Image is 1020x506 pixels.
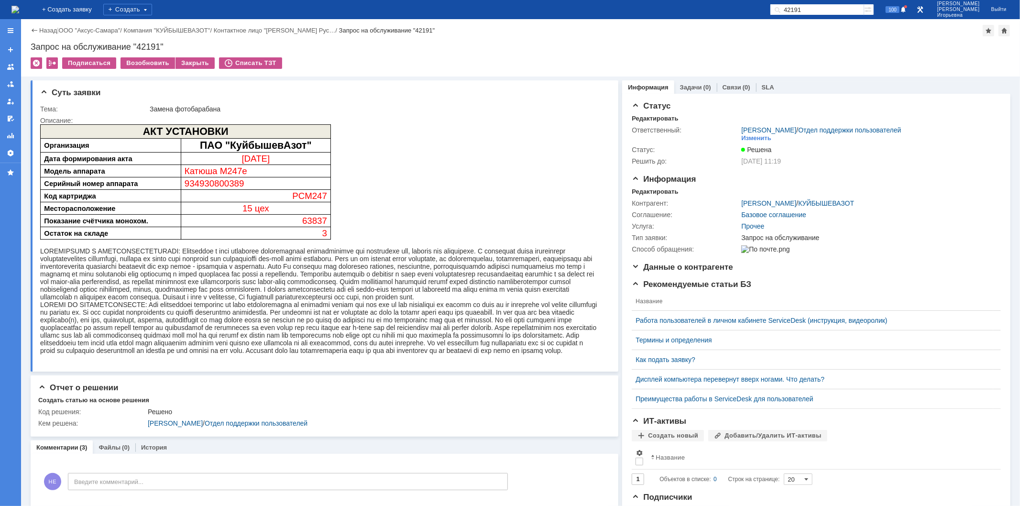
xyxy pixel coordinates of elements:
span: Катюша M247e [144,42,207,52]
div: Замена фотобарабана [150,105,603,113]
a: [PERSON_NAME] [741,126,796,134]
a: Перейти в интерфейс администратора [914,4,926,15]
span: Модель аппарата [4,43,65,51]
span: Подписчики [632,493,692,502]
div: Описание: [40,117,605,124]
div: Название [656,454,685,461]
a: Как подать заявку? [636,356,989,363]
span: Решена [741,146,771,154]
span: ПАО "КуйбышевАзот" [160,15,272,27]
span: ИТ-активы [632,417,686,426]
span: Код картриджа [4,68,56,76]
span: Рекомендуемые статьи БЗ [632,280,751,289]
a: [PERSON_NAME] [741,199,796,207]
a: Заявки в моей ответственности [3,77,18,92]
div: (0) [743,84,750,91]
div: Запрос на обслуживание [741,234,995,242]
div: 0 [713,473,717,485]
div: Способ обращения: [632,245,739,253]
a: Заявки на командах [3,59,18,75]
div: Соглашение: [632,211,739,219]
span: Суть заявки [40,88,100,97]
div: / [59,27,124,34]
div: Редактировать [632,115,678,122]
div: Удалить [31,57,42,69]
div: Запрос на обслуживание "42191" [339,27,435,34]
span: АКТ УСТАНОВКИ [103,1,188,13]
div: Статус: [632,146,739,154]
span: 63837 [262,91,287,101]
span: Дата формирования акта [4,31,92,38]
div: Добавить в избранное [983,25,994,36]
span: Информация [632,175,696,184]
div: / [741,199,854,207]
a: [PERSON_NAME] [148,419,203,427]
span: [PERSON_NAME] [937,1,980,7]
a: Отдел поддержки пользователей [798,126,901,134]
span: Остаток на складе [4,105,68,113]
a: История [141,444,167,451]
div: (0) [703,84,711,91]
a: Преимущества работы в ServiceDesk для пользователей [636,395,989,403]
a: Задачи [680,84,702,91]
a: Отчеты [3,128,18,143]
div: / [741,126,901,134]
div: Запрос на обслуживание "42191" [31,42,1010,52]
div: Тип заявки: [632,234,739,242]
span: 15 цех [202,79,229,89]
a: Мои заявки [3,94,18,109]
a: Информация [628,84,668,91]
a: Связи [723,84,741,91]
div: Ответственный: [632,126,739,134]
span: Настройки [636,449,643,457]
a: SLA [762,84,774,91]
span: НЕ [44,473,61,490]
div: Сделать домашней страницей [998,25,1010,36]
div: Контрагент: [632,199,739,207]
span: [DATE] 11:19 [741,157,781,165]
a: Перейти на домашнюю страницу [11,6,19,13]
div: Работа с массовостью [46,57,58,69]
div: Решено [148,408,603,416]
span: Данные о контрагенте [632,263,733,272]
span: Месторасположение [4,80,75,88]
div: | [57,26,58,33]
div: Редактировать [632,188,678,196]
a: Термины и определения [636,336,989,344]
img: logo [11,6,19,13]
span: 3 [282,104,287,114]
span: Отчет о решении [38,383,118,392]
div: (3) [80,444,88,451]
div: Услуга: [632,222,739,230]
span: PCM247 [252,66,287,77]
a: КУЙБЫШЕВАЗОТ [798,199,854,207]
a: Прочее [741,222,764,230]
span: Серийный номер аппарата [4,55,98,63]
span: 934930800389 [144,54,204,64]
div: Кем решена: [38,419,146,427]
i: Строк на странице: [659,473,779,485]
a: Комментарии [36,444,78,451]
a: Файлы [99,444,121,451]
span: [DATE] [202,29,230,39]
div: / [148,419,603,427]
a: Компания "КУЙБЫШЕВАЗОТ" [124,27,210,34]
a: Базовое соглашение [741,211,806,219]
span: Организация [4,17,49,25]
div: / [124,27,214,34]
span: Объектов в списке: [659,476,711,483]
div: Решить до: [632,157,739,165]
span: Показание счётчика монохом. [4,93,108,100]
div: Создать [103,4,152,15]
a: ООО "Аксус-Самара" [59,27,121,34]
a: Работа пользователей в личном кабинете ServiceDesk (инструкция, видеоролик) [636,317,989,324]
a: Создать заявку [3,42,18,57]
th: Название [632,292,993,311]
a: Отдел поддержки пользователей [205,419,307,427]
div: Тема: [40,105,148,113]
span: Расширенный поиск [864,4,874,13]
a: Контактное лицо "[PERSON_NAME] Рус… [214,27,336,34]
